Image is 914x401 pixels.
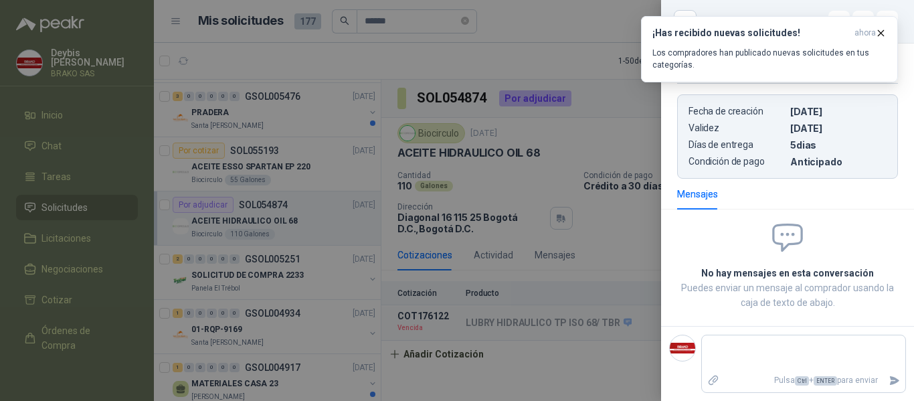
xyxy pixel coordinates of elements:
span: ahora [854,27,876,39]
p: 5 dias [790,139,887,151]
p: Días de entrega [689,139,785,151]
span: Ctrl [795,376,809,386]
h3: ¡Has recibido nuevas solicitudes! [652,27,849,39]
p: Los compradores han publicado nuevas solicitudes en tus categorías. [652,47,887,71]
div: Mensajes [677,187,718,202]
label: Adjuntar archivos [702,369,725,392]
p: [DATE] [790,106,887,117]
button: Enviar [883,369,905,392]
button: ¡Has recibido nuevas solicitudes!ahora Los compradores han publicado nuevas solicitudes en tus ca... [641,16,898,82]
p: Pulsa + para enviar [725,369,884,392]
span: ENTER [814,376,837,386]
div: COT176122 [704,11,898,32]
p: Validez [689,123,785,134]
button: Close [677,13,693,29]
p: [DATE] [790,123,887,134]
p: Condición de pago [689,156,785,167]
p: Fecha de creación [689,106,785,117]
h2: No hay mensajes en esta conversación [677,266,898,280]
p: Anticipado [790,156,887,167]
img: Company Logo [670,335,695,361]
p: Puedes enviar un mensaje al comprador usando la caja de texto de abajo. [677,280,898,310]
